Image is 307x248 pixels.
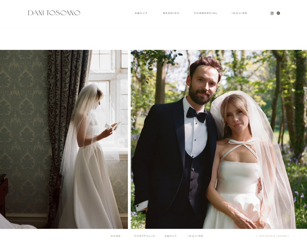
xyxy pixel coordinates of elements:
a: wedding [163,12,180,14]
a: portfolio [132,235,158,238]
a: home [103,235,129,238]
a: commercial [194,12,217,14]
a: Inquire [232,12,248,14]
a: inquire [188,235,204,238]
a: © [PERSON_NAME] [233,235,289,237]
a: about [165,235,179,238]
b: © [PERSON_NAME] [256,235,289,237]
a: Learn More [227,18,271,21]
a: About [135,12,146,14]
